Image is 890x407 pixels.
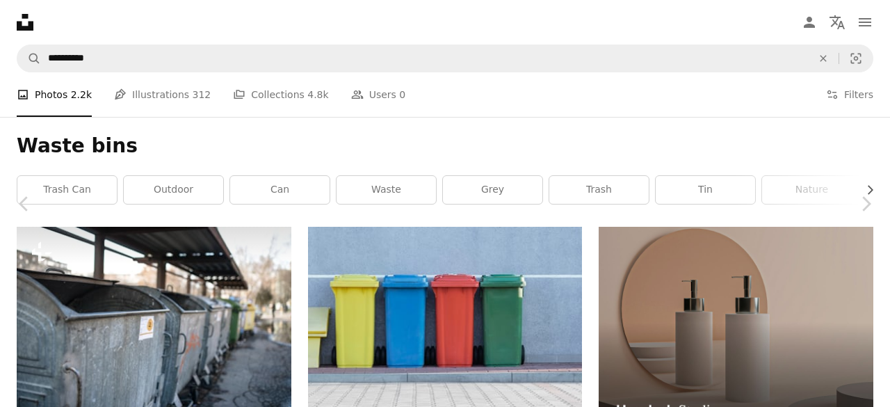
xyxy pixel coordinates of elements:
span: 0 [399,87,405,102]
a: can [230,176,330,204]
a: Next [841,137,890,271]
a: grey [443,176,542,204]
form: Find visuals sitewide [17,45,873,72]
button: Language [823,8,851,36]
a: tin [656,176,755,204]
a: outdoor [124,176,223,204]
button: Menu [851,8,879,36]
button: Visual search [839,45,873,72]
a: Collections 4.8k [233,72,328,117]
a: trash can [17,176,117,204]
a: Garbage containers in row on the urban street. Copy space. [17,312,291,324]
span: 312 [193,87,211,102]
a: Users 0 [351,72,406,117]
a: waste [337,176,436,204]
h1: Waste bins [17,134,873,159]
button: Clear [808,45,839,72]
a: four assorted-color trash bins beside gray wall [308,312,583,324]
button: Filters [826,72,873,117]
a: nature [762,176,861,204]
a: Home — Unsplash [17,14,33,31]
a: trash [549,176,649,204]
span: 4.8k [307,87,328,102]
button: Search Unsplash [17,45,41,72]
a: Illustrations 312 [114,72,211,117]
a: Log in / Sign up [795,8,823,36]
